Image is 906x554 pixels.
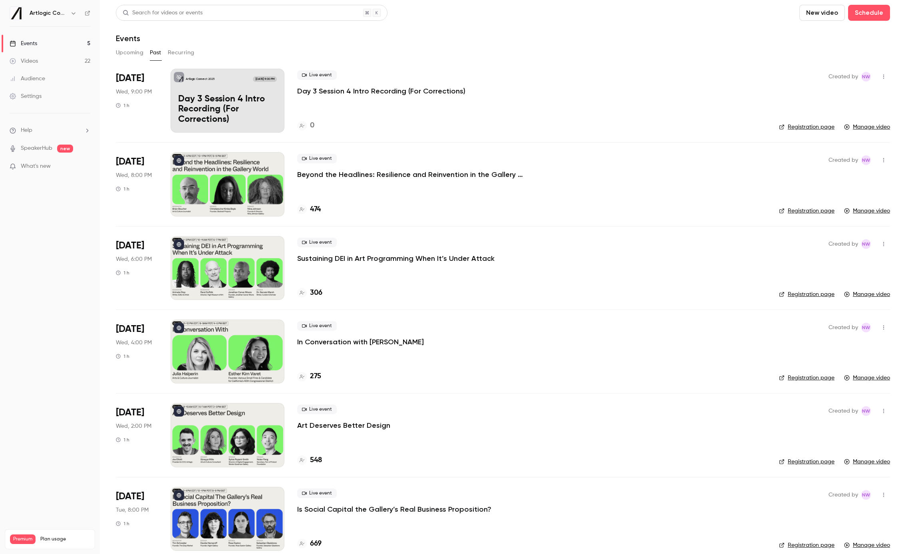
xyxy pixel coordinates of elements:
[297,204,321,215] a: 474
[21,162,51,171] span: What's new
[297,288,322,298] a: 306
[116,520,129,527] div: 1 h
[297,337,424,347] a: In Conversation with [PERSON_NAME]
[862,490,870,500] span: NW
[829,490,858,500] span: Created by
[116,46,143,59] button: Upcoming
[10,7,23,20] img: Artlogic Connect 2025
[123,9,203,17] div: Search for videos or events
[829,239,858,249] span: Created by
[116,422,151,430] span: Wed, 2:00 PM
[297,488,337,498] span: Live event
[297,254,495,263] a: Sustaining DEI in Art Programming When It’s Under Attack
[829,72,858,81] span: Created by
[310,288,322,298] h4: 306
[297,455,322,466] a: 548
[297,538,322,549] a: 669
[253,76,276,82] span: [DATE] 9:00 PM
[40,536,90,542] span: Plan usage
[116,72,144,85] span: [DATE]
[297,321,337,331] span: Live event
[116,323,144,336] span: [DATE]
[116,255,152,263] span: Wed, 6:00 PM
[310,455,322,466] h4: 548
[779,458,834,466] a: Registration page
[297,70,337,80] span: Live event
[297,504,491,514] a: Is Social Capital the Gallery’s Real Business Proposition?
[297,238,337,247] span: Live event
[844,207,890,215] a: Manage video
[10,57,38,65] div: Videos
[861,490,871,500] span: Natasha Whiffin
[310,538,322,549] h4: 669
[116,171,152,179] span: Wed, 8:00 PM
[116,353,129,359] div: 1 h
[861,406,871,416] span: Natasha Whiffin
[861,155,871,165] span: Natasha Whiffin
[116,403,158,467] div: Sep 17 Wed, 2:00 PM (Europe/London)
[297,405,337,414] span: Live event
[116,506,149,514] span: Tue, 8:00 PM
[10,75,45,83] div: Audience
[297,170,537,179] p: Beyond the Headlines: Resilience and Reinvention in the Gallery World
[848,5,890,21] button: Schedule
[779,290,834,298] a: Registration page
[116,155,144,168] span: [DATE]
[81,163,90,170] iframe: Noticeable Trigger
[168,46,195,59] button: Recurring
[116,339,152,347] span: Wed, 4:00 PM
[862,239,870,249] span: NW
[297,371,321,382] a: 275
[116,239,144,252] span: [DATE]
[297,86,465,96] a: Day 3 Session 4 Intro Recording (For Corrections)
[10,40,37,48] div: Events
[297,120,314,131] a: 0
[861,72,871,81] span: Natasha Whiffin
[310,371,321,382] h4: 275
[844,541,890,549] a: Manage video
[21,144,52,153] a: SpeakerHub
[150,46,161,59] button: Past
[862,155,870,165] span: NW
[116,270,129,276] div: 1 h
[844,374,890,382] a: Manage video
[10,126,90,135] li: help-dropdown-opener
[186,77,215,81] p: Artlogic Connect 2025
[10,92,42,100] div: Settings
[862,406,870,416] span: NW
[116,487,158,551] div: Sep 16 Tue, 8:00 PM (Europe/London)
[116,69,158,133] div: Sep 17 Wed, 9:00 PM (Europe/London)
[116,186,129,192] div: 1 h
[178,94,277,125] p: Day 3 Session 4 Intro Recording (For Corrections)
[829,323,858,332] span: Created by
[116,406,144,419] span: [DATE]
[171,69,284,133] a: Day 3 Session 4 Intro Recording (For Corrections)Artlogic Connect 2025[DATE] 9:00 PMDay 3 Session...
[829,406,858,416] span: Created by
[861,239,871,249] span: Natasha Whiffin
[862,323,870,332] span: NW
[297,154,337,163] span: Live event
[799,5,845,21] button: New video
[844,290,890,298] a: Manage video
[297,421,390,430] a: Art Deserves Better Design
[829,155,858,165] span: Created by
[116,88,152,96] span: Wed, 9:00 PM
[862,72,870,81] span: NW
[116,320,158,383] div: Sep 17 Wed, 4:00 PM (Europe/London)
[116,34,140,43] h1: Events
[844,123,890,131] a: Manage video
[116,236,158,300] div: Sep 17 Wed, 6:00 PM (Europe/London)
[779,374,834,382] a: Registration page
[10,534,36,544] span: Premium
[116,102,129,109] div: 1 h
[310,120,314,131] h4: 0
[779,123,834,131] a: Registration page
[861,323,871,332] span: Natasha Whiffin
[21,126,32,135] span: Help
[116,152,158,216] div: Sep 17 Wed, 8:00 PM (Europe/London)
[116,437,129,443] div: 1 h
[116,490,144,503] span: [DATE]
